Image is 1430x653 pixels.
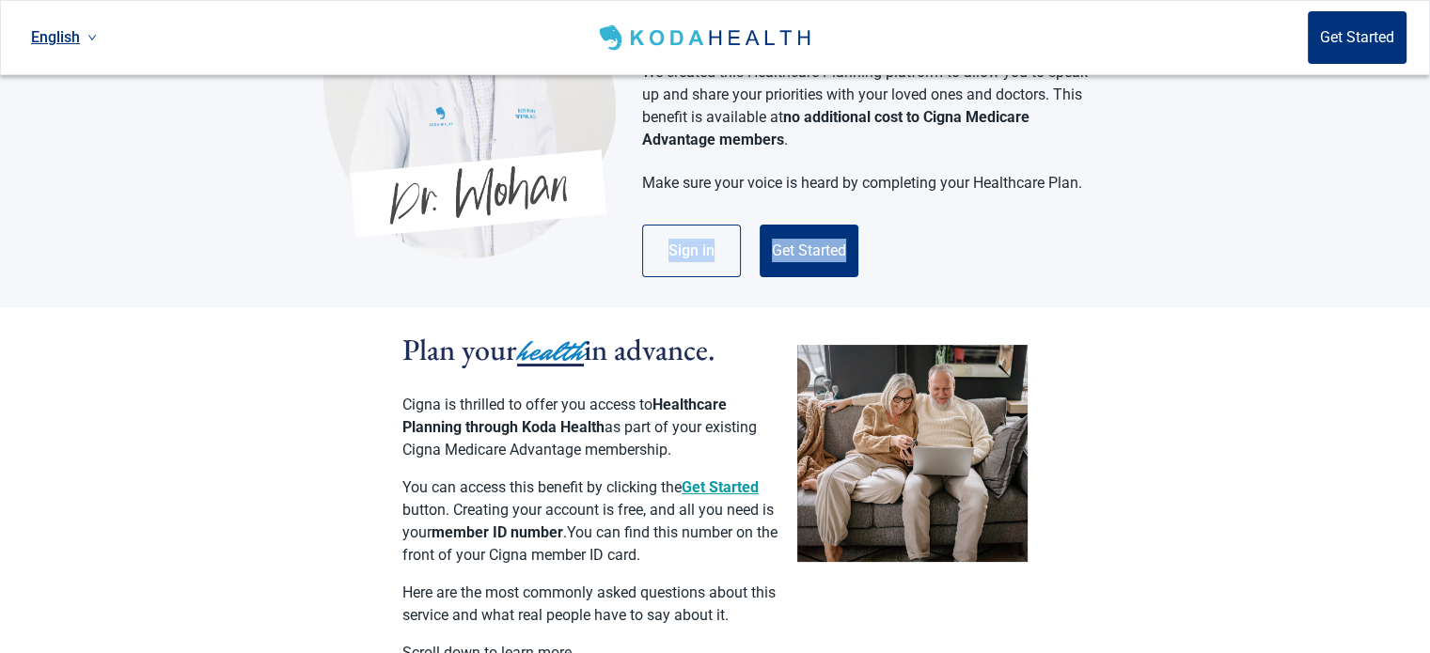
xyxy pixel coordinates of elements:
[682,476,759,499] button: Get Started
[642,61,1089,151] p: We created this Healthcare Planning platform to allow you to speak up and share your priorities w...
[517,331,584,372] span: health
[797,345,1028,562] img: planSectionCouple-CV0a0q8G.png
[24,22,104,53] a: Current language: English
[87,33,97,42] span: down
[642,172,1089,194] p: Make sure your voice is heard by completing your Healthcare Plan.
[760,225,858,277] button: Get Started
[402,396,652,413] span: Cigna is thrilled to offer you access to
[642,225,741,277] button: Sign in
[402,330,517,369] span: Plan your
[1308,11,1406,64] button: Get Started
[402,476,778,567] p: You can access this benefit by clicking the button. Creating your account is free, and all you ne...
[642,108,1029,148] strong: no additional cost to Cigna Medicare Advantage members
[432,523,563,541] strong: member ID number
[584,330,715,369] span: in advance.
[402,582,778,627] p: Here are the most commonly asked questions about this service and what real people have to say ab...
[595,23,818,53] img: Koda Health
